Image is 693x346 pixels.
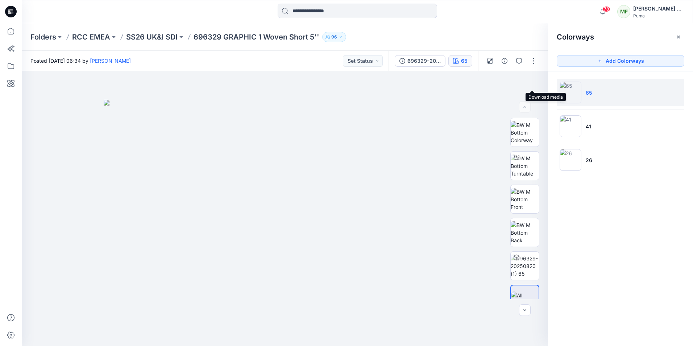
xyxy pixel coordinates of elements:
img: BW M Bottom Front [511,188,539,211]
div: [PERSON_NAME] Falguere [633,4,684,13]
a: Folders [30,32,56,42]
img: BW M Bottom Back [511,221,539,244]
button: 96 [322,32,346,42]
button: 696329-20250820 (1) [395,55,445,67]
p: 41 [586,123,591,130]
div: MF [617,5,630,18]
span: Posted [DATE] 06:34 by [30,57,131,65]
h2: Colorways [557,33,594,41]
img: BW M Bottom Colorway [511,121,539,144]
img: 65 [560,82,581,103]
button: Details [499,55,510,67]
p: 696329 GRAPHIC 1 Woven Short 5'' [194,32,319,42]
p: 26 [586,156,592,164]
a: RCC EMEA [72,32,110,42]
div: 696329-20250820 (1) [407,57,441,65]
img: All colorways [511,292,539,307]
button: 65 [448,55,472,67]
img: 26 [560,149,581,171]
img: 41 [560,115,581,137]
div: 65 [461,57,468,65]
a: [PERSON_NAME] [90,58,131,64]
p: 65 [586,89,592,96]
span: 78 [602,6,610,12]
div: Puma [633,13,684,18]
a: SS26 UK&I SDI [126,32,178,42]
p: 96 [331,33,337,41]
img: eyJhbGciOiJIUzI1NiIsImtpZCI6IjAiLCJzbHQiOiJzZXMiLCJ0eXAiOiJKV1QifQ.eyJkYXRhIjp7InR5cGUiOiJzdG9yYW... [104,100,466,346]
button: Add Colorways [557,55,684,67]
img: 696329-20250820 (1) 65 [511,255,539,277]
img: BW M Bottom Turntable [511,155,539,177]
